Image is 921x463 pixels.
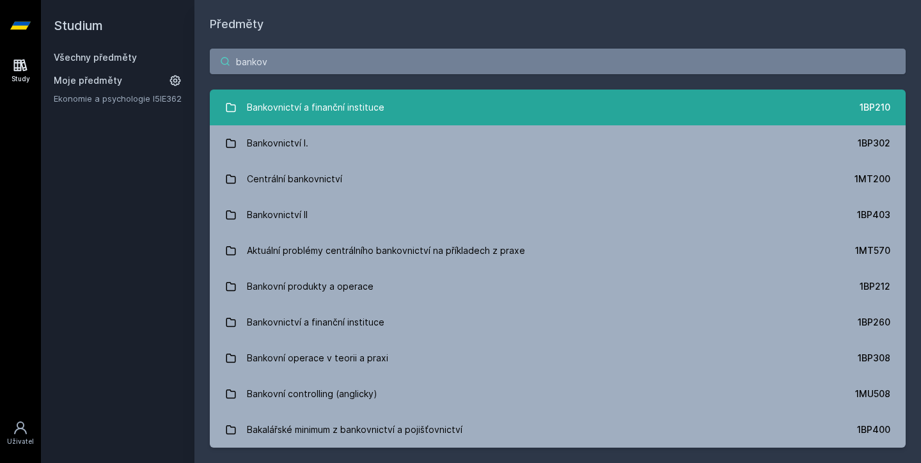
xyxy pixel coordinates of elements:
[858,352,890,365] div: 1BP308
[858,137,890,150] div: 1BP302
[7,437,34,446] div: Uživatel
[210,49,906,74] input: Název nebo ident předmětu…
[854,173,890,185] div: 1MT200
[860,280,890,293] div: 1BP212
[857,208,890,221] div: 1BP403
[860,101,890,114] div: 1BP210
[247,95,384,120] div: Bankovnictví a finanční instituce
[247,345,388,371] div: Bankovní operace v teorii a praxi
[247,274,374,299] div: Bankovní produkty a operace
[210,197,906,233] a: Bankovnictví II 1BP403
[247,166,342,192] div: Centrální bankovnictví
[855,388,890,400] div: 1MU508
[12,74,30,84] div: Study
[858,316,890,329] div: 1BP260
[855,244,890,257] div: 1MT570
[247,130,308,156] div: Bankovnictví I.
[210,90,906,125] a: Bankovnictví a finanční instituce 1BP210
[247,417,462,443] div: Bakalářské minimum z bankovnictví a pojišťovnictví
[3,414,38,453] a: Uživatel
[3,51,38,90] a: Study
[210,125,906,161] a: Bankovnictví I. 1BP302
[210,376,906,412] a: Bankovní controlling (anglicky) 1MU508
[210,304,906,340] a: Bankovnictví a finanční instituce 1BP260
[247,202,308,228] div: Bankovnictví II
[210,340,906,376] a: Bankovní operace v teorii a praxi 1BP308
[155,93,182,104] a: 5IE362
[247,238,525,263] div: Aktuální problémy centrálního bankovnictví na příkladech z praxe
[210,233,906,269] a: Aktuální problémy centrálního bankovnictví na příkladech z praxe 1MT570
[210,161,906,197] a: Centrální bankovnictví 1MT200
[247,310,384,335] div: Bankovnictví a finanční instituce
[210,412,906,448] a: Bakalářské minimum z bankovnictví a pojišťovnictví 1BP400
[54,52,137,63] a: Všechny předměty
[210,269,906,304] a: Bankovní produkty a operace 1BP212
[247,381,377,407] div: Bankovní controlling (anglicky)
[54,92,155,105] a: Ekonomie a psychologie I
[54,74,122,87] span: Moje předměty
[210,15,906,33] h1: Předměty
[857,423,890,436] div: 1BP400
